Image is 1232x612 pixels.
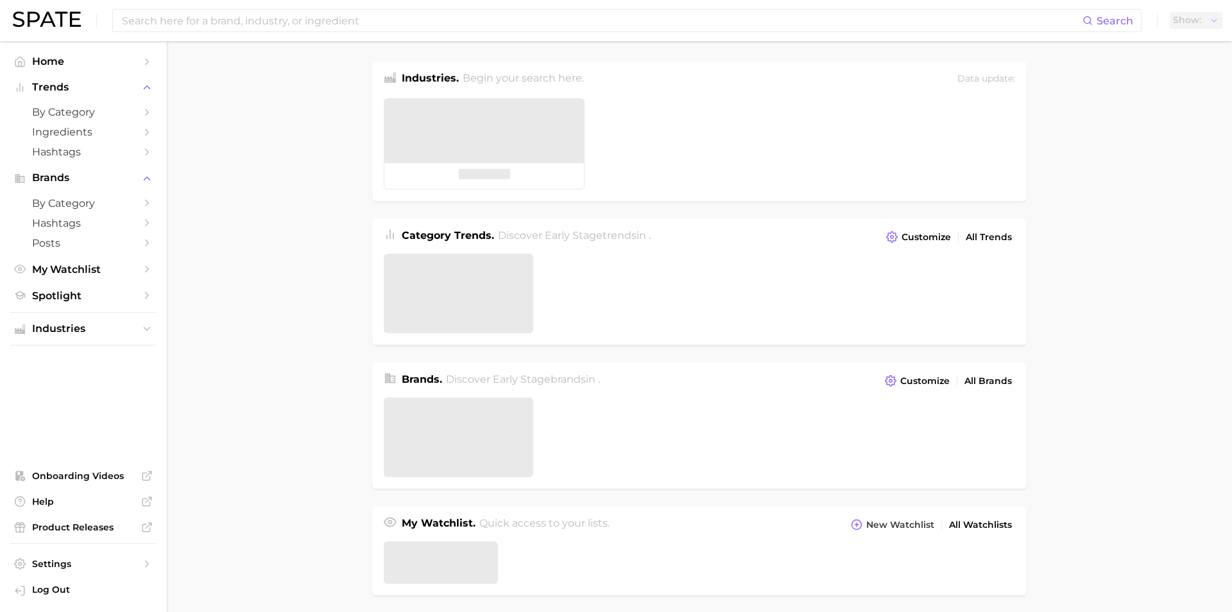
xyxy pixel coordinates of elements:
a: All Trends [963,229,1015,246]
span: Hashtags [32,146,135,158]
a: Help [10,492,157,511]
a: by Category [10,102,157,122]
a: All Brands [961,372,1015,390]
input: Search here for a brand, industry, or ingredient [121,10,1082,31]
button: Industries [10,319,157,338]
span: Ingredients [32,126,135,138]
span: Home [32,55,135,67]
span: My Watchlist [32,263,135,275]
button: Trends [10,78,157,97]
h2: Begin your search here. [463,71,584,88]
a: Ingredients [10,122,157,142]
button: Brands [10,168,157,188]
h1: My Watchlist. [402,516,475,534]
span: Discover Early Stage brands in . [446,373,600,385]
span: Log Out [32,584,146,595]
span: Spotlight [32,290,135,302]
h2: Quick access to your lists. [479,516,610,534]
a: Spotlight [10,286,157,306]
a: Log out. Currently logged in with e-mail Michelle.Cassell@clorox.com. [10,580,157,602]
button: Customize [882,372,953,390]
span: Discover Early Stage trends in . [498,229,651,241]
a: Hashtags [10,142,157,162]
span: All Watchlists [949,520,1012,530]
span: Customize [902,232,951,243]
a: All Watchlists [946,516,1015,534]
div: Data update: [957,71,1015,88]
a: Product Releases [10,518,157,537]
span: Settings [32,558,135,570]
img: SPATE [13,12,81,27]
span: Category Trends . [402,229,494,241]
span: by Category [32,197,135,209]
button: Show [1170,12,1222,29]
a: Home [10,51,157,71]
span: Search [1097,15,1133,27]
span: Posts [32,237,135,249]
span: Customize [900,376,950,387]
span: Trends [32,82,135,93]
span: All Trends [966,232,1012,243]
span: by Category [32,106,135,118]
span: Help [32,496,135,507]
span: Brands [32,172,135,184]
a: Onboarding Videos [10,466,157,485]
span: Industries [32,323,135,335]
a: My Watchlist [10,259,157,279]
span: Brands . [402,373,442,385]
span: Show [1173,17,1201,24]
span: Product Releases [32,521,135,533]
a: Hashtags [10,213,157,233]
a: by Category [10,193,157,213]
span: Hashtags [32,217,135,229]
button: Customize [883,228,954,246]
a: Posts [10,233,157,253]
span: Onboarding Videos [32,470,135,482]
span: All Brands [964,376,1012,387]
span: New Watchlist [866,520,934,530]
button: New Watchlist [848,516,937,534]
h1: Industries. [402,71,459,88]
a: Settings [10,554,157,573]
